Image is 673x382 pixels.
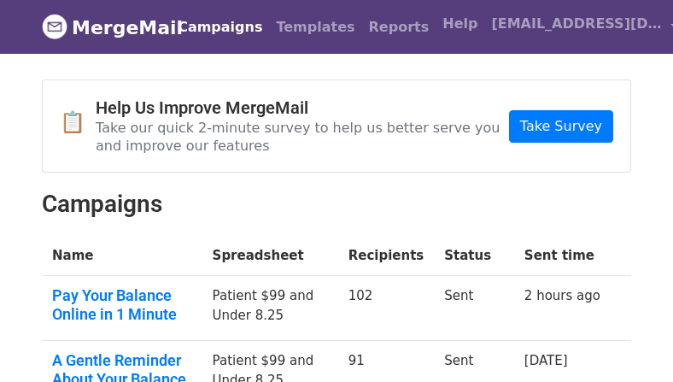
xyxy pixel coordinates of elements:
td: Patient $99 and Under 8.25 [202,276,338,341]
th: Sent time [514,236,611,276]
th: Spreadsheet [202,236,338,276]
th: Name [42,236,202,276]
a: Pay Your Balance Online in 1 Minute [52,286,192,323]
h4: Help Us Improve MergeMail [96,97,509,118]
p: Take our quick 2-minute survey to help us better serve you and improve our features [96,119,509,155]
a: 2 hours ago [524,288,600,303]
span: [EMAIL_ADDRESS][DOMAIN_NAME] [491,14,662,34]
a: Take Survey [509,110,613,143]
th: Status [434,236,514,276]
td: 102 [338,276,435,341]
a: Campaigns [171,10,269,44]
img: MergeMail logo [42,14,67,39]
a: Templates [269,10,361,44]
a: Reports [362,10,436,44]
th: Recipients [338,236,435,276]
h2: Campaigns [42,190,631,219]
a: MergeMail [42,9,157,45]
a: [DATE] [524,353,568,368]
a: Help [436,7,484,41]
span: 📋 [60,110,96,135]
td: Sent [434,276,514,341]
